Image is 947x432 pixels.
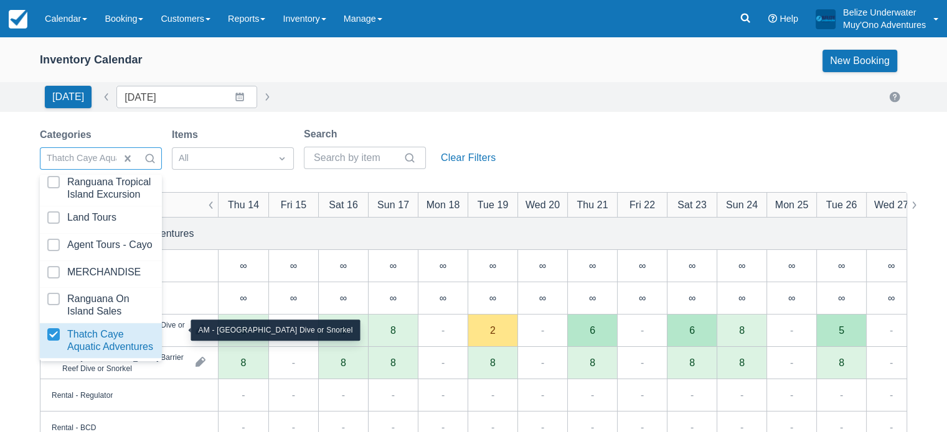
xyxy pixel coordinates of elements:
span: Search [144,152,156,165]
div: - [392,387,395,402]
div: - [541,355,544,370]
div: Mon 18 [426,197,460,212]
div: ∞ [639,293,646,303]
div: ∞ [838,260,845,270]
div: - [292,355,295,370]
div: ∞ [866,282,916,315]
div: Sun 17 [377,197,409,212]
img: checkfront-main-nav-mini-logo.png [9,10,27,29]
div: Sat 16 [329,197,358,212]
div: Mon 25 [775,197,809,212]
div: ∞ [738,293,745,303]
div: ∞ [766,282,816,315]
div: ∞ [888,260,895,270]
div: ∞ [418,250,468,282]
span: Help [780,14,798,24]
div: ∞ [468,250,517,282]
div: - [641,387,644,402]
div: ∞ [567,250,617,282]
label: Categories [40,127,97,142]
div: ∞ [268,282,318,315]
div: - [441,355,445,370]
i: Help [768,14,777,23]
div: ∞ [539,260,546,270]
div: - [790,323,793,338]
div: ∞ [517,250,567,282]
div: Wed 20 [525,197,560,212]
div: ∞ [368,282,418,315]
div: ∞ [517,282,567,315]
div: Rental - Regulator [52,389,113,400]
div: ∞ [418,282,468,315]
div: ∞ [667,250,717,282]
div: - [840,387,843,402]
div: - [641,323,644,338]
div: - [441,323,445,338]
div: 5 [839,325,844,335]
div: ∞ [788,260,795,270]
div: PM - [GEOGRAPHIC_DATA] Barrier Reef Dive or Snorkel [62,351,186,374]
div: ∞ [717,282,766,315]
div: ∞ [340,260,347,270]
div: ∞ [816,250,866,282]
div: ∞ [589,293,596,303]
div: ∞ [318,282,368,315]
div: ∞ [838,293,845,303]
div: 8 [689,357,695,367]
div: AM - [GEOGRAPHIC_DATA] Dive or Snorkel [191,319,360,341]
div: 2 [490,325,496,335]
div: ∞ [390,260,397,270]
div: ∞ [766,250,816,282]
div: ∞ [689,293,695,303]
div: ∞ [717,250,766,282]
div: 6 [590,325,595,335]
div: ∞ [240,260,247,270]
div: 8 [390,325,396,335]
div: 8 [390,357,396,367]
div: ∞ [788,293,795,303]
div: - [890,355,893,370]
button: Clear Filters [436,147,501,169]
div: ∞ [617,250,667,282]
span: Dropdown icon [276,152,288,165]
input: Search by item [314,147,401,169]
div: - [890,387,893,402]
div: ∞ [489,293,496,303]
div: ∞ [866,250,916,282]
div: - [641,355,644,370]
label: Items [172,127,203,142]
div: Thu 14 [228,197,259,212]
div: 8 [590,357,595,367]
div: - [591,387,594,402]
img: A19 [816,9,836,29]
div: 8 [739,357,745,367]
div: ∞ [219,282,268,315]
input: Date [116,86,257,108]
div: - [242,387,245,402]
div: 6 [689,325,695,335]
div: ∞ [689,260,695,270]
div: ∞ [240,293,247,303]
div: - [690,387,694,402]
button: [DATE] [45,86,92,108]
div: - [292,387,295,402]
div: ∞ [440,260,446,270]
div: ∞ [539,293,546,303]
div: - [740,387,743,402]
div: ∞ [368,250,418,282]
div: ∞ [489,260,496,270]
div: ∞ [468,282,517,315]
div: ∞ [617,282,667,315]
div: - [541,387,544,402]
div: 8 [739,325,745,335]
div: ∞ [639,260,646,270]
div: ∞ [219,250,268,282]
div: - [790,387,793,402]
div: 8 [341,357,346,367]
div: ∞ [888,293,895,303]
p: Belize Underwater [843,6,926,19]
div: ∞ [567,282,617,315]
div: Tue 19 [478,197,509,212]
div: ∞ [816,282,866,315]
a: New Booking [822,50,897,72]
